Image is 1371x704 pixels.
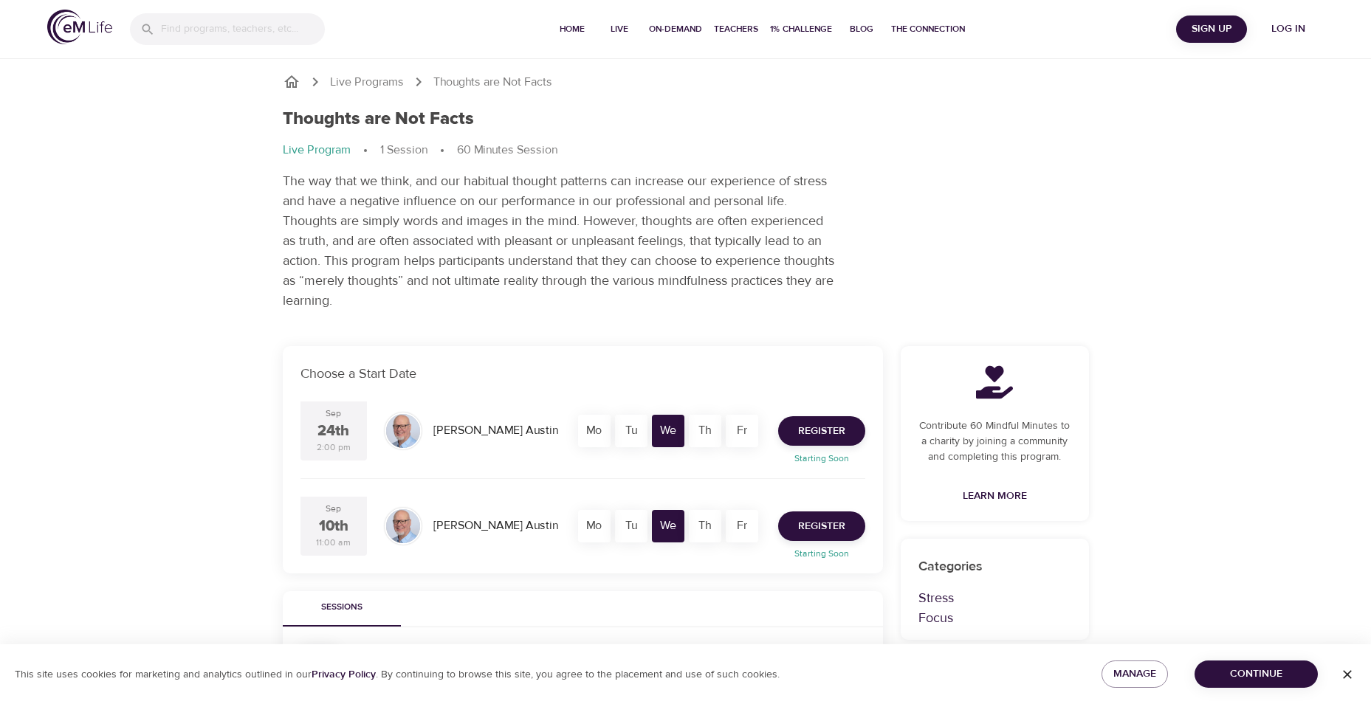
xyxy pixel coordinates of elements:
[312,668,376,681] a: Privacy Policy
[316,536,351,549] div: 11:00 am
[380,142,427,159] p: 1 Session
[292,600,392,615] span: Sessions
[798,422,845,441] span: Register
[283,142,1089,159] nav: breadcrumb
[326,503,341,515] div: Sep
[457,142,557,159] p: 60 Minutes Session
[1176,15,1247,43] button: Sign Up
[918,608,1071,628] p: Focus
[330,74,404,91] a: Live Programs
[1195,660,1318,688] button: Continue
[1259,20,1318,38] span: Log in
[47,10,112,44] img: logo
[652,415,684,447] div: We
[283,73,1089,91] nav: breadcrumb
[317,421,349,442] div: 24th
[283,171,836,311] p: The way that we think, and our habitual thought patterns can increase our experience of stress an...
[602,21,637,37] span: Live
[891,21,965,37] span: The Connection
[798,517,845,536] span: Register
[578,510,611,542] div: Mo
[1182,20,1241,38] span: Sign Up
[427,416,564,445] div: [PERSON_NAME] Austin
[714,21,758,37] span: Teachers
[844,21,879,37] span: Blog
[326,407,341,420] div: Sep
[1206,665,1306,683] span: Continue
[918,418,1071,465] p: Contribute 60 Mindful Minutes to a charity by joining a community and completing this program.
[433,74,552,91] p: Thoughts are Not Facts
[649,21,702,37] span: On-Demand
[578,415,611,447] div: Mo
[300,364,865,384] p: Choose a Start Date
[615,415,647,447] div: Tu
[161,13,325,45] input: Find programs, teachers, etc...
[689,510,721,542] div: Th
[1102,660,1168,688] button: Manage
[918,556,1071,576] p: Categories
[770,21,832,37] span: 1% Challenge
[918,588,1071,608] p: Stress
[769,547,874,560] p: Starting Soon
[689,415,721,447] div: Th
[769,452,874,465] p: Starting Soon
[615,510,647,542] div: Tu
[319,516,348,537] div: 10th
[652,510,684,542] div: We
[726,415,758,447] div: Fr
[1253,15,1324,43] button: Log in
[427,511,564,540] div: [PERSON_NAME] Austin
[283,108,474,130] h1: Thoughts are Not Facts
[957,483,1033,510] a: Learn More
[726,510,758,542] div: Fr
[963,487,1027,505] span: Learn More
[778,416,865,446] button: Register
[778,511,865,541] button: Register
[554,21,590,37] span: Home
[1113,665,1156,683] span: Manage
[317,441,351,454] div: 2:00 pm
[283,142,351,159] p: Live Program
